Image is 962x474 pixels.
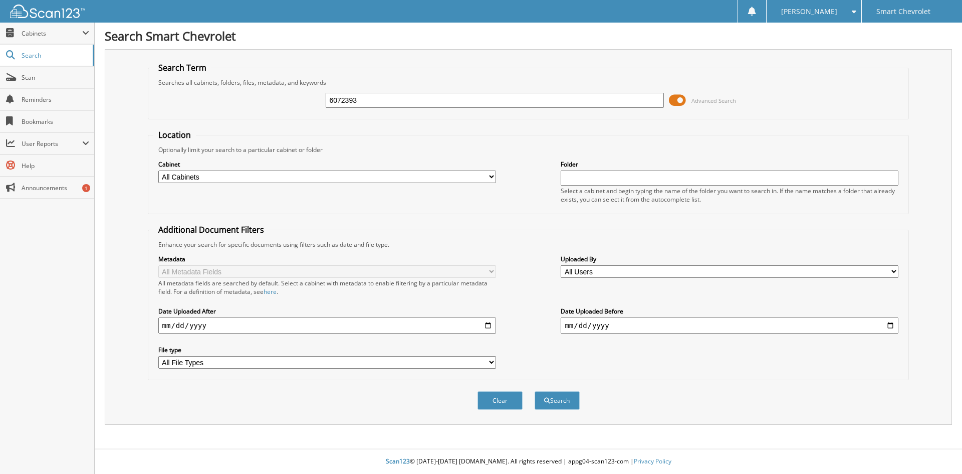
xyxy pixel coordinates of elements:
[535,391,580,410] button: Search
[634,457,671,465] a: Privacy Policy
[158,346,496,354] label: File type
[22,162,89,170] span: Help
[22,184,89,192] span: Announcements
[153,145,904,154] div: Optionally limit your search to a particular cabinet or folder
[22,73,89,82] span: Scan
[22,29,82,38] span: Cabinets
[105,28,952,44] h1: Search Smart Chevrolet
[386,457,410,465] span: Scan123
[561,255,898,263] label: Uploaded By
[158,160,496,169] label: Cabinet
[561,160,898,169] label: Folder
[158,255,496,263] label: Metadata
[10,5,85,18] img: scan123-logo-white.svg
[158,318,496,334] input: start
[153,62,211,73] legend: Search Term
[22,95,89,104] span: Reminders
[153,240,904,249] div: Enhance your search for specific documents using filters such as date and file type.
[264,287,277,296] a: here
[561,307,898,315] label: Date Uploaded Before
[153,78,904,87] div: Searches all cabinets, folders, files, metadata, and keywords
[95,449,962,474] div: © [DATE]-[DATE] [DOMAIN_NAME]. All rights reserved | appg04-scan123-com |
[22,51,88,60] span: Search
[82,184,90,192] div: 1
[876,9,930,15] span: Smart Chevrolet
[477,391,523,410] button: Clear
[561,318,898,334] input: end
[781,9,837,15] span: [PERSON_NAME]
[153,129,196,140] legend: Location
[22,139,82,148] span: User Reports
[158,307,496,315] label: Date Uploaded After
[912,426,962,474] iframe: Chat Widget
[153,224,269,235] legend: Additional Document Filters
[561,187,898,204] div: Select a cabinet and begin typing the name of the folder you want to search in. If the name match...
[691,97,736,104] span: Advanced Search
[22,117,89,126] span: Bookmarks
[158,279,496,296] div: All metadata fields are searched by default. Select a cabinet with metadata to enable filtering b...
